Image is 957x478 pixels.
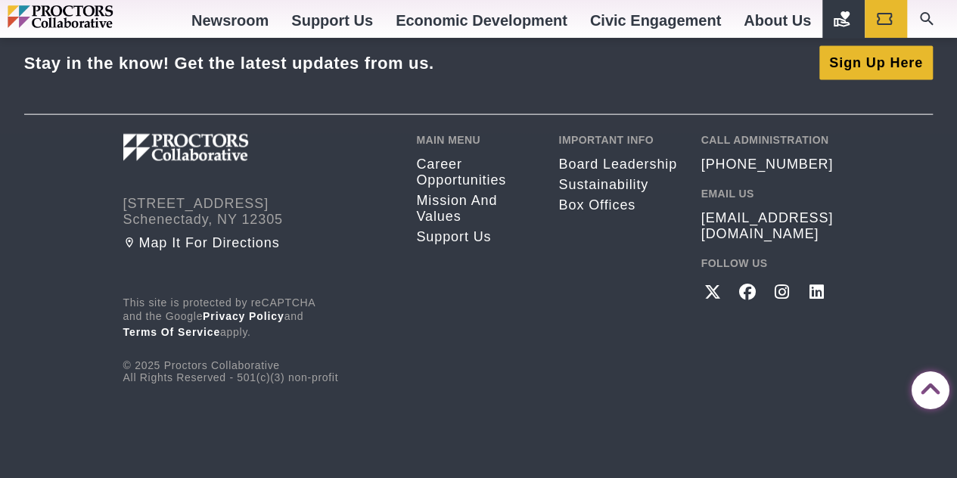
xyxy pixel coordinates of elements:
a: Map it for directions [123,235,394,251]
a: Sign Up Here [819,46,934,79]
a: [PHONE_NUMBER] [701,157,833,172]
a: Box Offices [558,197,678,213]
div: Stay in the know! Get the latest updates from us. [24,53,434,73]
img: Proctors logo [123,134,328,161]
p: This site is protected by reCAPTCHA and the Google and apply. [123,296,394,340]
img: Proctors logo [8,5,178,28]
address: [STREET_ADDRESS] Schenectady, NY 12305 [123,196,394,228]
div: © 2025 Proctors Collaborative All Rights Reserved - 501(c)(3) non-profit [123,296,394,383]
a: Board Leadership [558,157,678,172]
a: Career opportunities [416,157,536,188]
h2: Important Info [558,134,678,146]
a: Terms of Service [123,326,221,338]
h2: Follow Us [701,257,834,269]
h2: Main Menu [416,134,536,146]
a: [EMAIL_ADDRESS][DOMAIN_NAME] [701,210,834,242]
a: Mission and Values [416,193,536,225]
h2: Call Administration [701,134,834,146]
a: Privacy Policy [203,310,284,322]
a: Sustainability [558,177,678,193]
h2: Email Us [701,188,834,200]
a: Back to Top [912,372,942,402]
a: Support Us [416,229,536,245]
